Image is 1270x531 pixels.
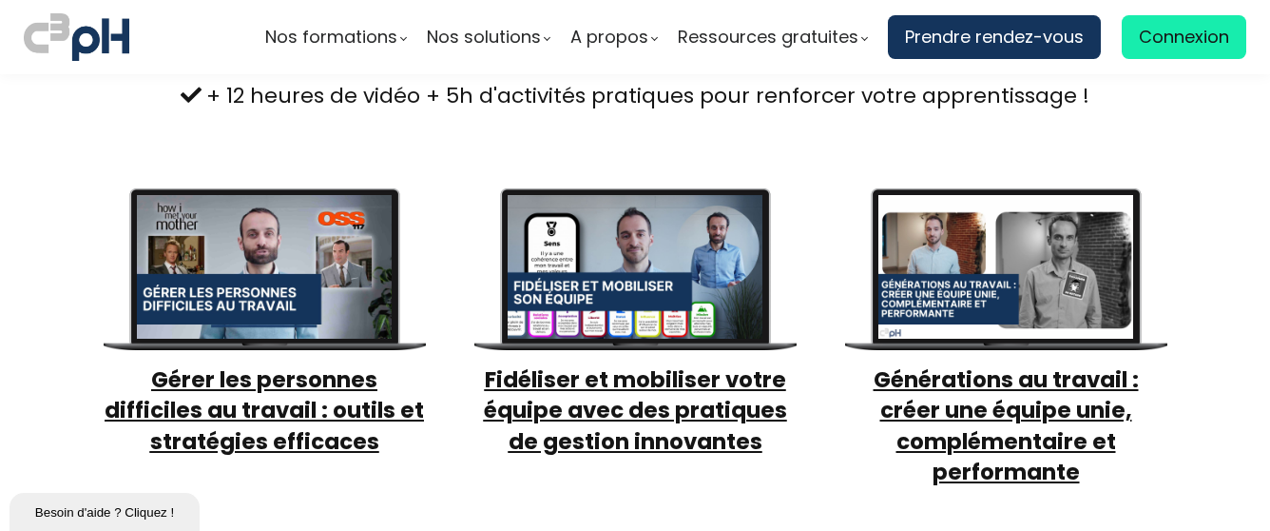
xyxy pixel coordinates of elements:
[484,364,787,456] a: Fidéliser et mobiliser votre équipe avec des pratiques de gestion innovantes
[888,15,1101,59] a: Prendre rendez-vous
[678,23,858,51] span: Ressources gratuites
[105,364,424,456] a: Gérer les personnes difficiles au travail : outils et stratégies efficaces
[427,23,541,51] span: Nos solutions
[265,23,397,51] span: Nos formations
[1122,15,1246,59] a: Connexion
[570,23,648,51] span: A propos
[905,23,1084,51] span: Prendre rendez-vous
[10,489,203,531] iframe: chat widget
[103,79,1167,112] div: + 12 heures de vidéo + 5h d'activités pratiques pour renforcer votre apprentissage !
[1139,23,1229,51] span: Connexion
[24,10,129,65] img: logo C3PH
[874,364,1139,487] a: Générations au travail : créer une équipe unie, complémentaire et performante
